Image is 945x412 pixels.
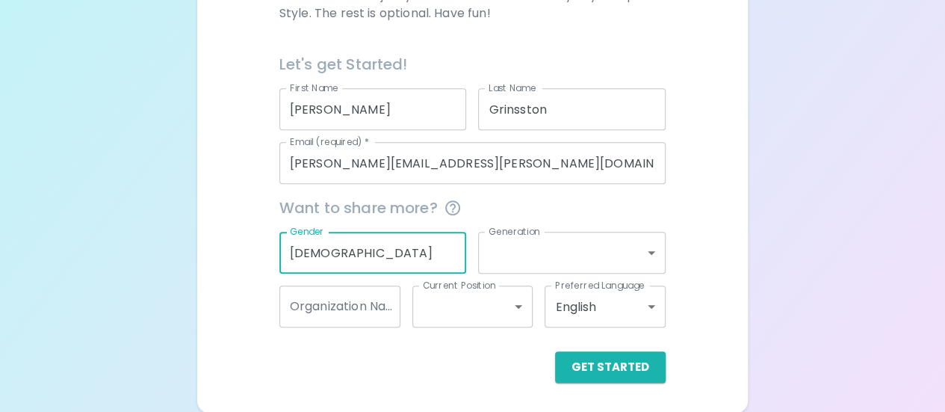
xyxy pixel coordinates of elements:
div: English [545,286,666,328]
label: Last Name [489,82,536,94]
span: Want to share more? [279,196,666,220]
svg: This information is completely confidential and only used for aggregated appreciation studies at ... [444,199,462,217]
button: Get Started [555,351,666,383]
label: Generation [489,225,540,238]
h6: Let's get Started! [279,52,666,76]
label: Gender [290,225,324,238]
label: Current Position [423,279,495,292]
label: Email (required) [290,135,369,148]
label: First Name [290,82,338,94]
label: Preferred Language [555,279,645,292]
